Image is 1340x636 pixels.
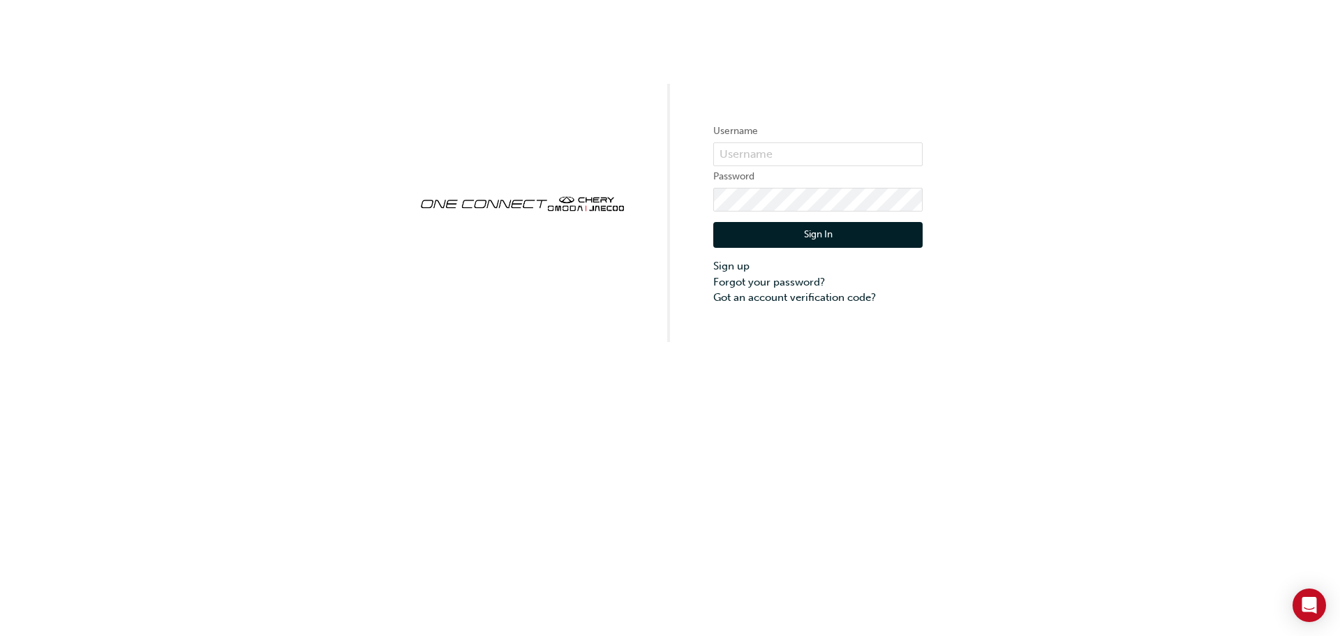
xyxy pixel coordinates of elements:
label: Password [713,168,923,185]
button: Sign In [713,222,923,249]
label: Username [713,123,923,140]
input: Username [713,142,923,166]
a: Got an account verification code? [713,290,923,306]
a: Forgot your password? [713,274,923,290]
div: Open Intercom Messenger [1293,589,1326,622]
img: oneconnect [417,184,627,221]
a: Sign up [713,258,923,274]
